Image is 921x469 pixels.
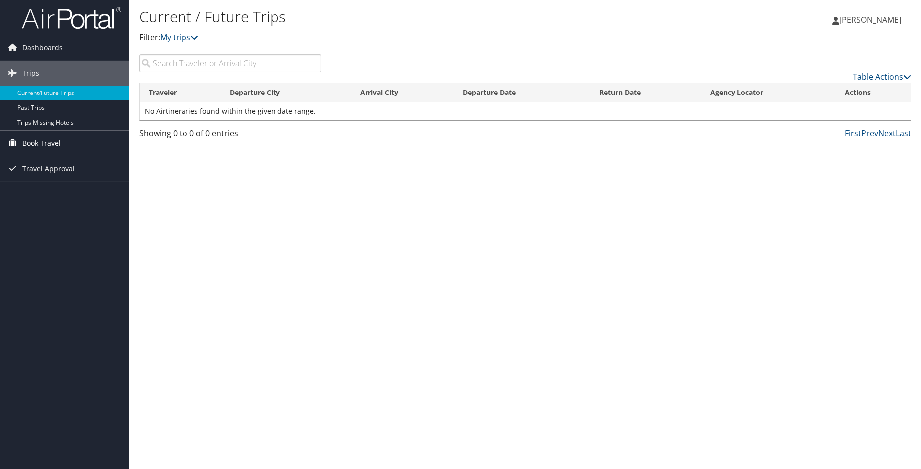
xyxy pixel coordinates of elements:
a: First [845,128,861,139]
span: Dashboards [22,35,63,60]
th: Arrival City: activate to sort column ascending [351,83,454,102]
a: Table Actions [853,71,911,82]
a: Prev [861,128,878,139]
th: Actions [836,83,911,102]
p: Filter: [139,31,654,44]
th: Traveler: activate to sort column ascending [140,83,221,102]
img: airportal-logo.png [22,6,121,30]
th: Departure City: activate to sort column ascending [221,83,351,102]
a: Next [878,128,896,139]
a: [PERSON_NAME] [832,5,911,35]
h1: Current / Future Trips [139,6,654,27]
a: My trips [160,32,198,43]
span: [PERSON_NAME] [839,14,901,25]
a: Last [896,128,911,139]
input: Search Traveler or Arrival City [139,54,321,72]
td: No Airtineraries found within the given date range. [140,102,911,120]
span: Book Travel [22,131,61,156]
th: Return Date: activate to sort column ascending [590,83,701,102]
th: Departure Date: activate to sort column descending [454,83,591,102]
span: Trips [22,61,39,86]
span: Travel Approval [22,156,75,181]
th: Agency Locator: activate to sort column ascending [701,83,836,102]
div: Showing 0 to 0 of 0 entries [139,127,321,144]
